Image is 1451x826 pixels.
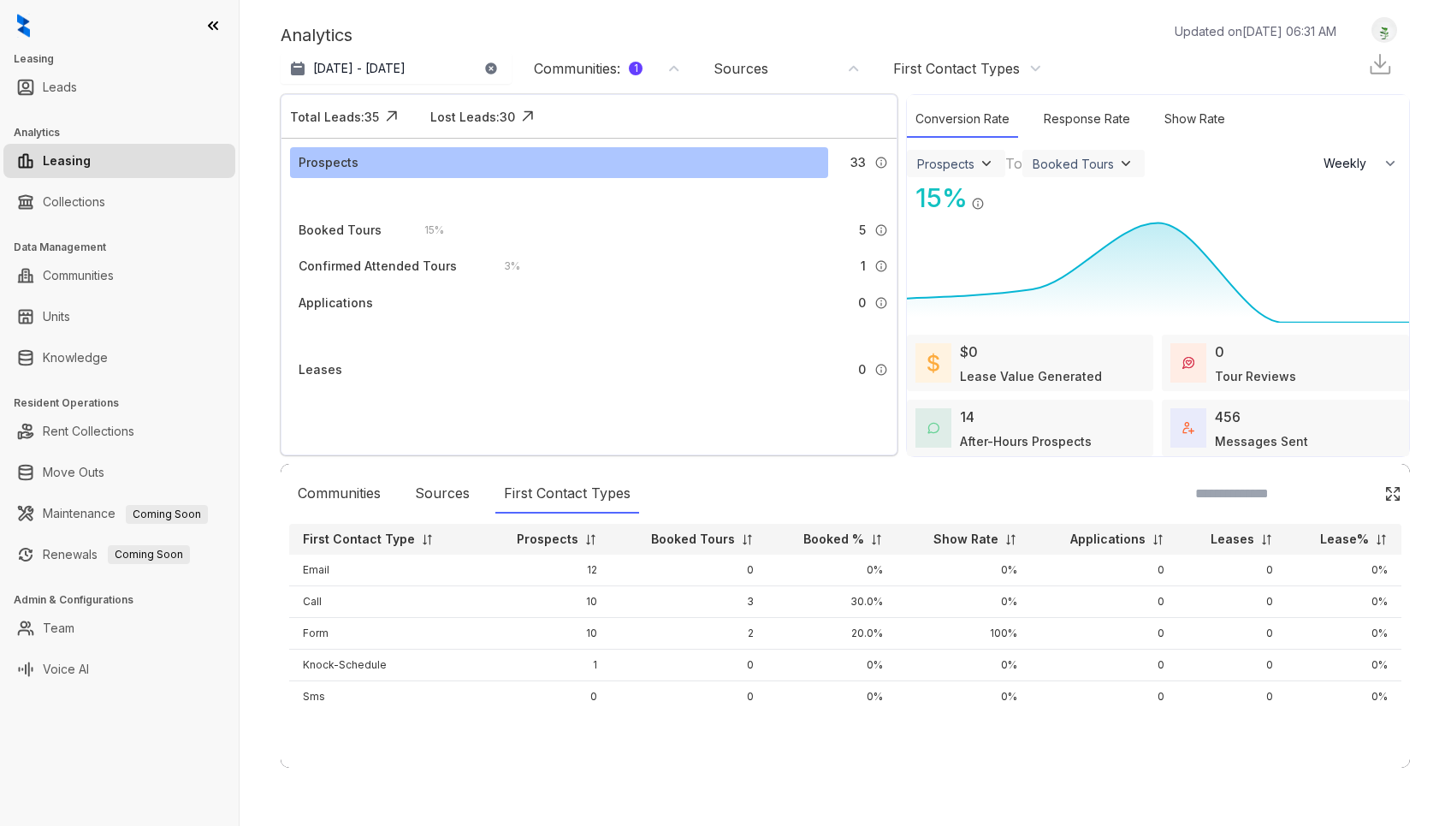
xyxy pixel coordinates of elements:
p: Leases [1211,531,1254,548]
a: Leads [43,70,77,104]
td: 0 [1178,555,1287,586]
td: Sms [289,681,481,713]
a: Rent Collections [43,414,134,449]
div: 14 [960,407,974,427]
td: 10 [481,618,611,650]
div: 1 [629,62,643,75]
img: TotalFum [1182,422,1194,434]
td: 0% [897,681,1031,713]
p: Booked % [803,531,864,548]
div: Communities [289,474,389,514]
div: Messages Sent [1215,432,1308,450]
img: Click Icon [379,104,405,129]
td: 100% [897,618,1031,650]
img: sorting [1152,533,1164,546]
td: 1 [481,650,611,681]
img: logo [17,14,30,38]
div: First Contact Types [495,474,639,514]
td: Email [289,555,481,586]
a: Voice AI [43,652,89,686]
div: Prospects [299,153,358,172]
li: Maintenance [3,496,235,531]
td: 3 [611,586,768,618]
td: 0 [1031,650,1178,681]
td: 20.0% [767,618,897,650]
td: 0 [611,681,768,713]
span: 0 [858,360,866,379]
td: 0 [1178,681,1287,713]
div: Booked Tours [299,221,382,240]
td: 0 [1031,586,1178,618]
li: Rent Collections [3,414,235,449]
td: 0% [1287,681,1401,713]
img: sorting [421,533,434,546]
img: Download [1367,51,1393,77]
button: [DATE] - [DATE] [281,53,512,84]
td: 10 [481,586,611,618]
img: sorting [741,533,754,546]
p: Analytics [281,22,352,48]
h3: Admin & Configurations [14,592,239,608]
div: Booked Tours [1033,157,1114,171]
li: Collections [3,185,235,219]
div: First Contact Types [893,59,1020,78]
div: 3 % [487,257,520,276]
h3: Data Management [14,240,239,255]
img: sorting [870,533,883,546]
div: To [1005,153,1022,174]
td: 0 [1178,618,1287,650]
td: 0% [1287,650,1401,681]
div: Leases [299,360,342,379]
a: Move Outs [43,455,104,490]
div: Applications [299,294,373,312]
div: Sources [714,59,768,78]
div: 15 % [407,221,444,240]
img: Info [874,259,888,273]
span: Weekly [1324,155,1376,172]
img: sorting [1375,533,1388,546]
div: Response Rate [1035,101,1139,138]
img: LeaseValue [927,353,939,373]
td: 0% [897,650,1031,681]
div: 15 % [907,179,968,217]
a: RenewalsComing Soon [43,538,190,572]
p: [DATE] - [DATE] [313,60,406,77]
span: 0 [858,294,866,312]
td: 0 [1031,618,1178,650]
div: $0 [960,342,978,362]
p: Show Rate [933,531,998,548]
div: Total Leads: 35 [290,108,379,126]
a: Knowledge [43,341,108,375]
img: Info [874,223,888,237]
li: Leasing [3,144,235,178]
div: After-Hours Prospects [960,432,1092,450]
img: sorting [1004,533,1017,546]
td: 0 [1031,555,1178,586]
div: 0 [1215,342,1224,362]
td: 12 [481,555,611,586]
span: Coming Soon [126,505,208,524]
li: Team [3,611,235,645]
h3: Leasing [14,51,239,67]
h3: Resident Operations [14,395,239,411]
div: Prospects [917,157,974,171]
td: 0% [767,555,897,586]
td: Knock-Schedule [289,650,481,681]
td: 0 [1178,650,1287,681]
td: 0 [1178,586,1287,618]
p: Booked Tours [651,531,735,548]
span: 1 [861,257,866,276]
span: Coming Soon [108,545,190,564]
a: Communities [43,258,114,293]
td: 0% [897,555,1031,586]
img: SearchIcon [1348,486,1363,501]
img: Click Icon [1384,485,1401,502]
img: ViewFilterArrow [1117,155,1134,172]
img: TourReviews [1182,357,1194,369]
td: 0 [611,555,768,586]
td: 30.0% [767,586,897,618]
img: AfterHoursConversations [927,422,939,435]
img: sorting [584,533,597,546]
td: 0% [767,650,897,681]
div: 456 [1215,407,1241,427]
